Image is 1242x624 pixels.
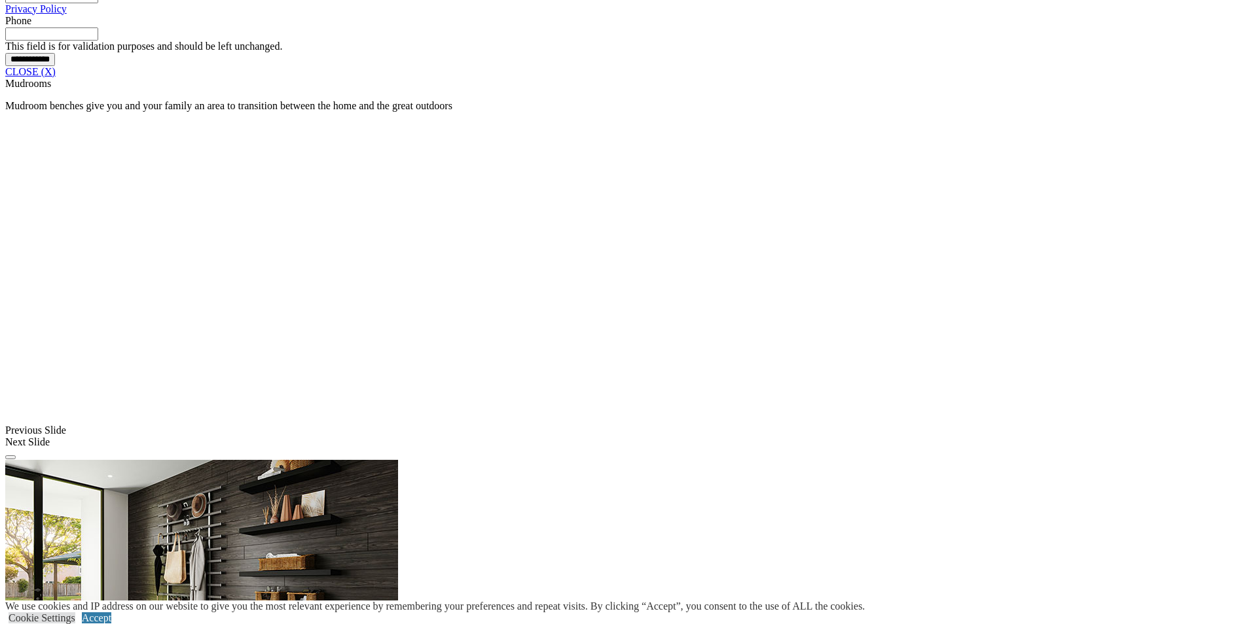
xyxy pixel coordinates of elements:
div: This field is for validation purposes and should be left unchanged. [5,41,1237,52]
div: Next Slide [5,436,1237,448]
button: Click here to pause slide show [5,455,16,459]
a: Cookie Settings [9,612,75,623]
p: Mudroom benches give you and your family an area to transition between the home and the great out... [5,100,1237,112]
span: Mudrooms [5,78,51,89]
label: Phone [5,15,31,26]
div: We use cookies and IP address on our website to give you the most relevant experience by remember... [5,600,865,612]
a: Privacy Policy [5,3,67,14]
a: Accept [82,612,111,623]
div: Previous Slide [5,425,1237,436]
a: CLOSE (X) [5,66,56,77]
